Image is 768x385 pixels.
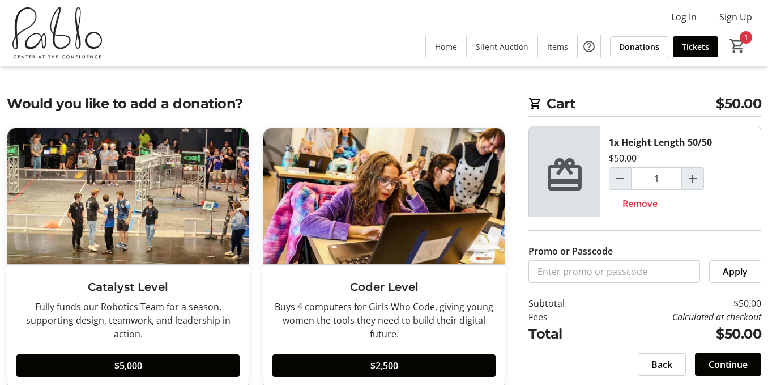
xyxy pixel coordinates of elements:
img: Pablo Center's Logo [7,5,108,61]
span: Home [435,41,457,53]
a: Donations [610,36,668,57]
td: $50.00 [596,324,761,344]
div: 1x Height Length 50/50 [609,136,712,149]
input: Height Length 50/50 Quantity [631,167,682,190]
span: Silent Auction [476,41,528,53]
span: Tickets [682,41,709,53]
button: Decrement by one [609,168,631,189]
label: Promo or Passcode [528,244,613,258]
button: Increment by one [682,168,703,189]
a: Items [538,36,577,57]
h2: Cart [528,94,761,117]
button: Back [638,353,686,376]
span: $2,500 [370,359,398,373]
span: $50.00 [716,94,761,114]
button: Help [578,35,600,58]
span: Back [651,358,672,371]
td: Subtotal [528,297,596,310]
button: $5,000 [16,354,240,377]
button: $2,500 [272,354,496,377]
a: Home [426,36,466,57]
td: Calculated at checkout [596,310,761,324]
button: Cart [727,36,748,56]
h2: Would you like to add a donation? [7,94,505,114]
button: Remove [609,192,671,215]
td: Total [528,324,596,344]
h3: Coder Level [272,278,496,295]
div: Buys 4 computers for Girls Who Code, giving young women the tools they need to build their digita... [272,300,496,341]
img: Catalyst Level [7,128,249,264]
h3: Catalyst Level [16,278,240,295]
span: $5,000 [114,359,142,373]
td: Fees [528,310,596,324]
span: Apply [723,265,748,278]
span: Sign Up [719,10,752,24]
button: Apply [709,260,761,283]
td: $50.00 [596,297,761,310]
button: Log In [662,8,706,26]
button: Continue [695,353,761,376]
span: Remove [622,197,658,210]
div: $50.00 [609,151,637,165]
span: Items [547,41,568,53]
span: Log In [671,10,697,24]
a: Tickets [673,36,718,57]
img: Coder Level [263,128,505,264]
a: Silent Auction [467,36,537,57]
span: Continue [709,358,748,371]
span: Donations [619,41,659,53]
div: Fully funds our Robotics Team for a season, supporting design, teamwork, and leadership in action. [16,300,240,341]
button: Sign Up [710,8,761,26]
input: Enter promo or passcode [528,260,700,283]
